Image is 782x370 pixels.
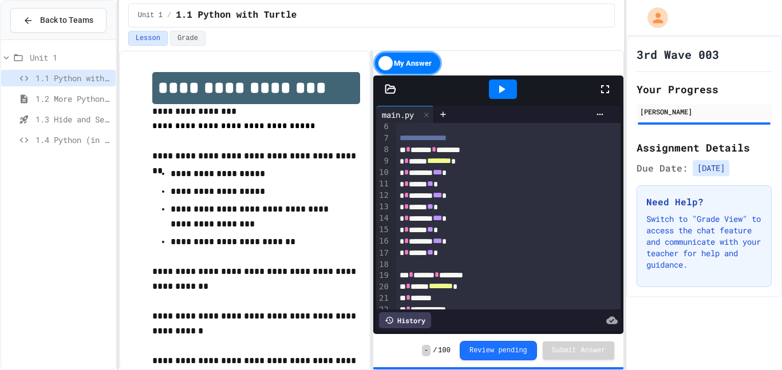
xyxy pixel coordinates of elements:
[637,161,688,175] span: Due Date:
[35,113,111,125] span: 1.3 Hide and Seek
[40,14,93,26] span: Back to Teams
[128,31,168,46] button: Lesson
[543,341,615,360] button: Submit Answer
[637,46,719,62] h1: 3rd Wave 003
[376,156,390,167] div: 9
[376,190,390,201] div: 12
[637,81,772,97] h2: Your Progress
[376,133,390,144] div: 7
[422,345,431,356] span: -
[35,72,111,84] span: 1.1 Python with Turtle
[433,346,437,355] span: /
[646,195,762,209] h3: Need Help?
[376,178,390,190] div: 11
[376,281,390,293] div: 20
[376,293,390,304] div: 21
[35,93,111,105] span: 1.2 More Python (using Turtle)
[167,11,171,20] span: /
[376,106,434,123] div: main.py
[376,201,390,213] div: 13
[646,213,762,270] p: Switch to "Grade View" to access the chat feature and communicate with your teacher for help and ...
[438,346,451,355] span: 100
[640,106,768,117] div: [PERSON_NAME]
[376,270,390,281] div: 19
[376,248,390,259] div: 17
[635,5,671,31] div: My Account
[376,304,390,316] div: 22
[379,312,431,328] div: History
[30,51,111,63] span: Unit 1
[552,346,606,355] span: Submit Answer
[176,9,297,22] span: 1.1 Python with Turtle
[376,167,390,178] div: 10
[376,109,420,121] div: main.py
[170,31,206,46] button: Grade
[35,134,111,146] span: 1.4 Python (in Groups)
[376,144,390,156] div: 8
[376,121,390,133] div: 6
[376,224,390,236] div: 15
[376,259,390,270] div: 18
[693,160,729,176] span: [DATE]
[10,8,106,33] button: Back to Teams
[376,236,390,247] div: 16
[637,140,772,156] h2: Assignment Details
[138,11,163,20] span: Unit 1
[376,213,390,224] div: 14
[460,341,537,360] button: Review pending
